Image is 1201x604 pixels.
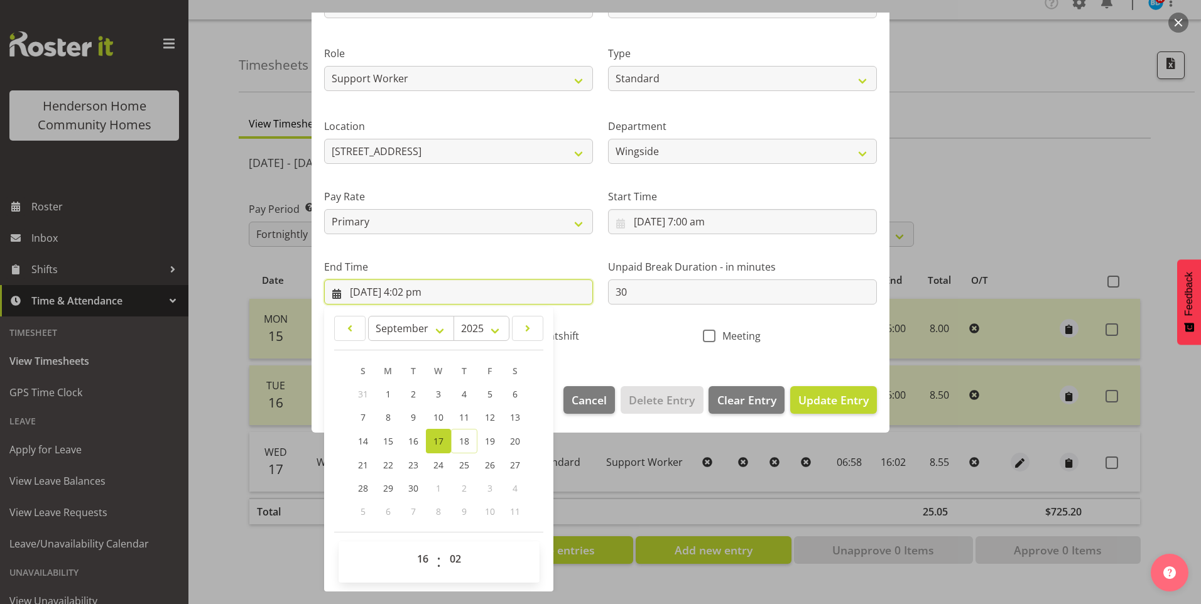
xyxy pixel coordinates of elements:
[572,392,607,408] span: Cancel
[384,365,392,377] span: M
[462,388,467,400] span: 4
[487,388,492,400] span: 5
[351,429,376,453] a: 14
[510,435,520,447] span: 20
[621,386,703,414] button: Delete Entry
[358,388,368,400] span: 31
[426,429,451,453] a: 17
[434,365,442,377] span: W
[324,46,593,61] label: Role
[411,388,416,400] span: 2
[608,259,877,274] label: Unpaid Break Duration - in minutes
[451,429,477,453] a: 18
[510,411,520,423] span: 13
[358,435,368,447] span: 14
[358,459,368,471] span: 21
[383,482,393,494] span: 29
[485,435,495,447] span: 19
[503,406,528,429] a: 13
[376,406,401,429] a: 8
[411,365,416,377] span: T
[411,411,416,423] span: 9
[433,435,443,447] span: 17
[433,459,443,471] span: 24
[408,482,418,494] span: 30
[1177,259,1201,345] button: Feedback - Show survey
[487,365,492,377] span: F
[513,365,518,377] span: S
[324,259,593,274] label: End Time
[436,388,441,400] span: 3
[798,392,869,407] span: Update Entry
[790,386,877,414] button: Update Entry
[608,279,877,305] input: Unpaid Break Duration
[510,505,520,517] span: 11
[503,382,528,406] a: 6
[717,392,776,408] span: Clear Entry
[510,459,520,471] span: 27
[351,453,376,477] a: 21
[351,477,376,500] a: 28
[459,435,469,447] span: 18
[513,482,518,494] span: 4
[451,382,477,406] a: 4
[426,453,451,477] a: 24
[436,505,441,517] span: 8
[383,435,393,447] span: 15
[477,382,503,406] a: 5
[451,406,477,429] a: 11
[608,189,877,204] label: Start Time
[503,453,528,477] a: 27
[709,386,784,414] button: Clear Entry
[426,382,451,406] a: 3
[608,119,877,134] label: Department
[324,119,593,134] label: Location
[401,477,426,500] a: 30
[433,411,443,423] span: 10
[386,388,391,400] span: 1
[629,392,695,408] span: Delete Entry
[451,453,477,477] a: 25
[386,411,391,423] span: 8
[426,406,451,429] a: 10
[513,388,518,400] span: 6
[361,505,366,517] span: 5
[503,429,528,453] a: 20
[462,482,467,494] span: 2
[462,365,467,377] span: T
[358,482,368,494] span: 28
[408,435,418,447] span: 16
[485,411,495,423] span: 12
[477,429,503,453] a: 19
[608,209,877,234] input: Click to select...
[376,477,401,500] a: 29
[401,453,426,477] a: 23
[401,429,426,453] a: 16
[351,406,376,429] a: 7
[1183,272,1195,316] span: Feedback
[361,365,366,377] span: S
[462,505,467,517] span: 9
[563,386,615,414] button: Cancel
[376,382,401,406] a: 1
[477,453,503,477] a: 26
[459,459,469,471] span: 25
[376,453,401,477] a: 22
[487,482,492,494] span: 3
[401,406,426,429] a: 9
[608,46,877,61] label: Type
[383,459,393,471] span: 22
[715,330,761,342] span: Meeting
[485,459,495,471] span: 26
[408,459,418,471] span: 23
[459,411,469,423] span: 11
[436,482,441,494] span: 1
[324,189,593,204] label: Pay Rate
[361,411,366,423] span: 7
[485,505,495,517] span: 10
[477,406,503,429] a: 12
[437,546,441,578] span: :
[411,505,416,517] span: 7
[376,429,401,453] a: 15
[386,505,391,517] span: 6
